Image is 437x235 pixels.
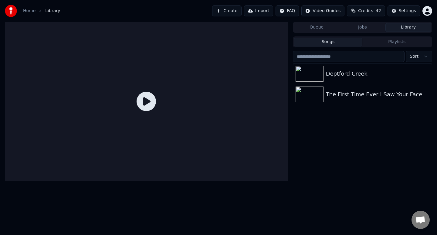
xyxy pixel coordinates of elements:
button: Playlists [362,38,431,46]
div: Settings [399,8,416,14]
span: 42 [376,8,381,14]
button: FAQ [276,5,299,16]
button: Songs [294,38,363,46]
img: youka [5,5,17,17]
span: Library [45,8,60,14]
nav: breadcrumb [23,8,60,14]
div: The First Time Ever I Saw Your Face [326,90,429,99]
button: Settings [388,5,420,16]
span: Sort [410,53,418,60]
button: Video Guides [301,5,344,16]
button: Library [385,23,431,32]
button: Jobs [340,23,385,32]
div: Deptford Creek [326,70,429,78]
div: Open chat [412,211,430,229]
button: Create [212,5,242,16]
span: Credits [358,8,373,14]
button: Queue [294,23,340,32]
button: Import [244,5,273,16]
button: Credits42 [347,5,385,16]
a: Home [23,8,36,14]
